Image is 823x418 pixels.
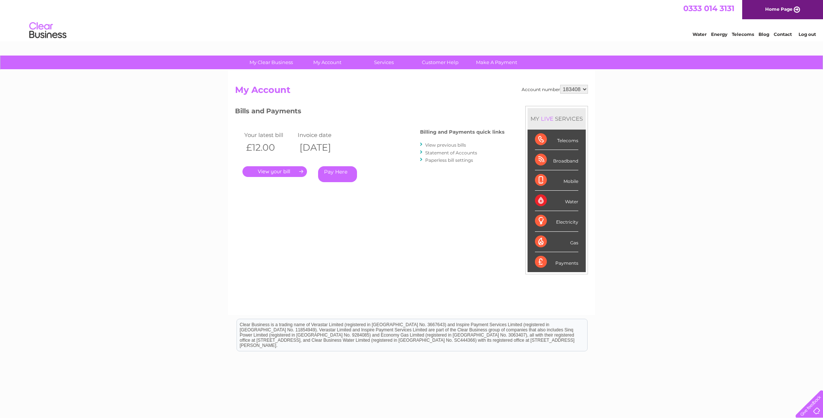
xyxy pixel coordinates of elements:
[466,56,527,69] a: Make A Payment
[296,130,349,140] td: Invoice date
[799,31,816,37] a: Log out
[535,252,578,272] div: Payments
[535,232,578,252] div: Gas
[758,31,769,37] a: Blog
[425,157,473,163] a: Paperless bill settings
[241,56,302,69] a: My Clear Business
[235,106,505,119] h3: Bills and Payments
[711,31,727,37] a: Energy
[235,85,588,99] h2: My Account
[732,31,754,37] a: Telecoms
[353,56,414,69] a: Services
[297,56,358,69] a: My Account
[693,31,707,37] a: Water
[29,19,67,42] img: logo.png
[237,4,587,36] div: Clear Business is a trading name of Verastar Limited (registered in [GEOGRAPHIC_DATA] No. 3667643...
[535,191,578,211] div: Water
[242,130,296,140] td: Your latest bill
[242,140,296,155] th: £12.00
[425,150,477,156] a: Statement of Accounts
[535,130,578,150] div: Telecoms
[539,115,555,122] div: LIVE
[522,85,588,94] div: Account number
[528,108,586,129] div: MY SERVICES
[318,166,357,182] a: Pay Here
[535,150,578,170] div: Broadband
[774,31,792,37] a: Contact
[683,4,734,13] a: 0333 014 3131
[242,166,307,177] a: .
[425,142,466,148] a: View previous bills
[535,211,578,231] div: Electricity
[420,129,505,135] h4: Billing and Payments quick links
[296,140,349,155] th: [DATE]
[535,170,578,191] div: Mobile
[410,56,471,69] a: Customer Help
